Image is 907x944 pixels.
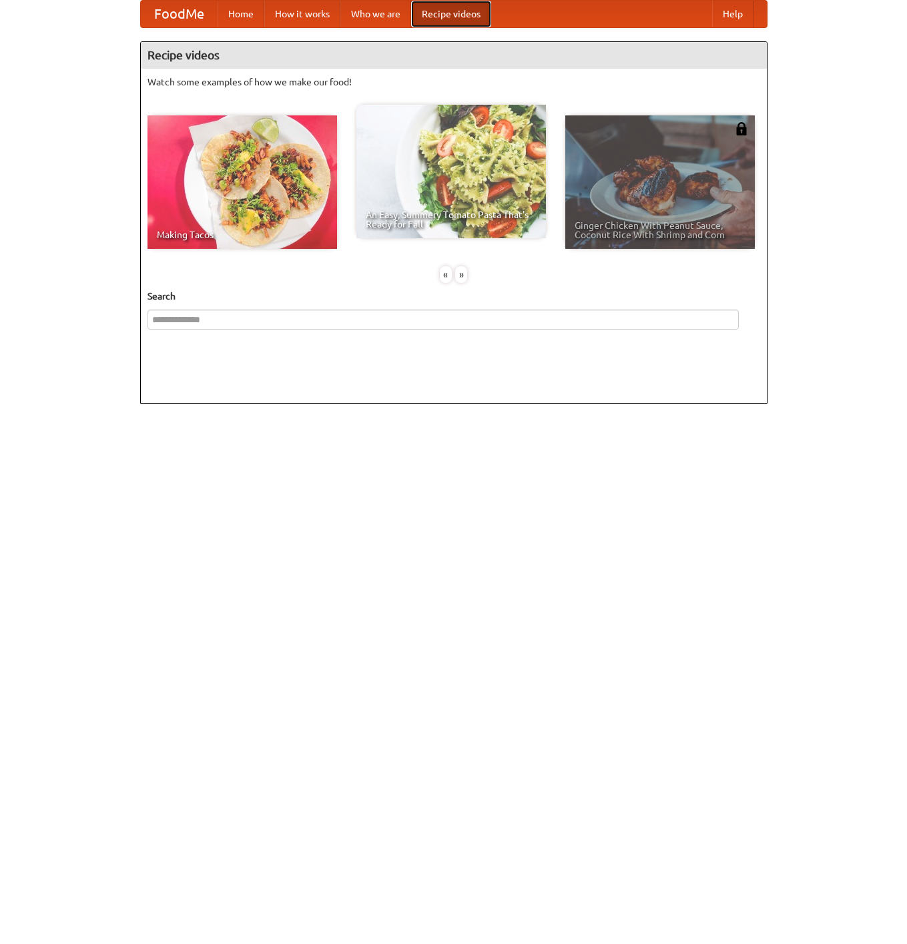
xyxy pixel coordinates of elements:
a: Help [712,1,753,27]
a: Home [218,1,264,27]
a: FoodMe [141,1,218,27]
a: Who we are [340,1,411,27]
div: « [440,266,452,283]
div: » [455,266,467,283]
a: How it works [264,1,340,27]
a: Making Tacos [147,115,337,249]
h5: Search [147,290,760,303]
h4: Recipe videos [141,42,767,69]
a: An Easy, Summery Tomato Pasta That's Ready for Fall [356,105,546,238]
p: Watch some examples of how we make our food! [147,75,760,89]
img: 483408.png [735,122,748,135]
a: Recipe videos [411,1,491,27]
span: An Easy, Summery Tomato Pasta That's Ready for Fall [366,210,537,229]
span: Making Tacos [157,230,328,240]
